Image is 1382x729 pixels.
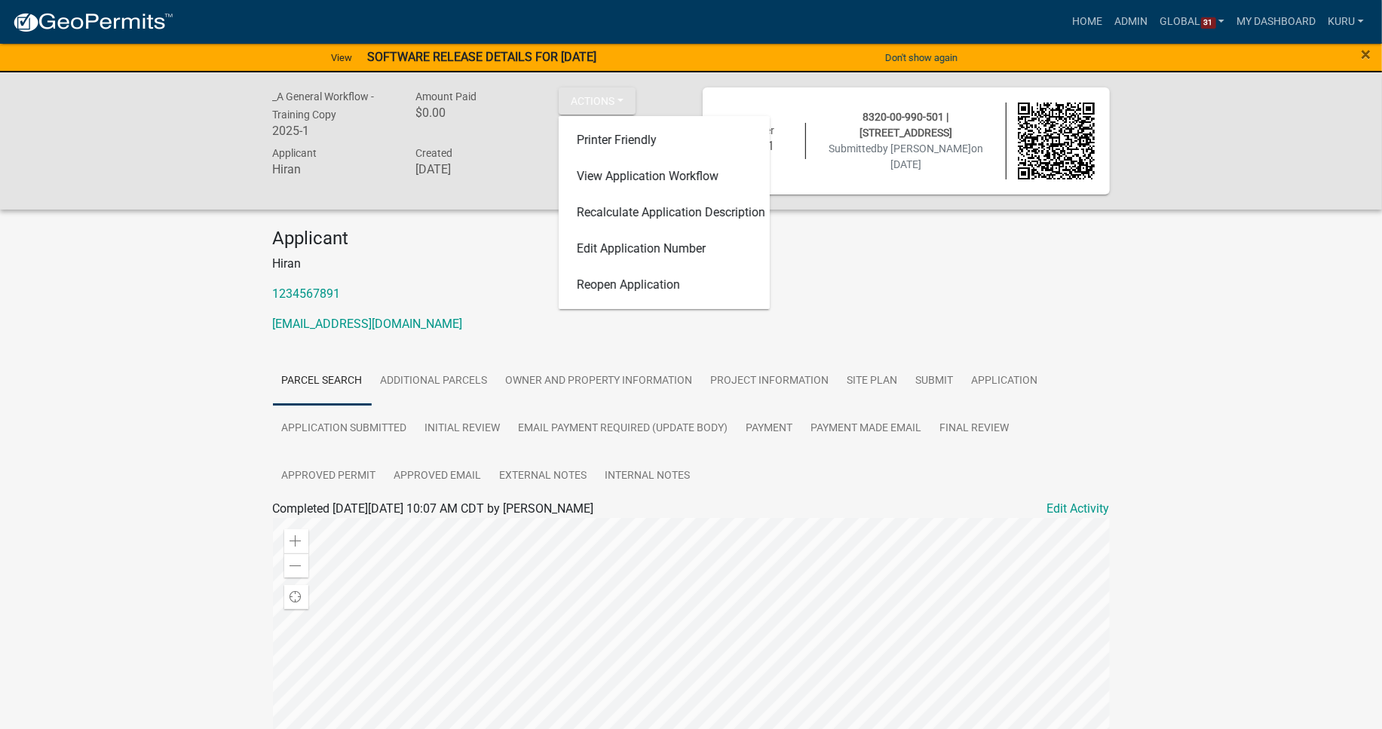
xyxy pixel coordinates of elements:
[415,90,476,103] span: Amount Paid
[737,405,802,453] a: Payment
[415,162,536,176] h6: [DATE]
[415,106,536,120] h6: $0.00
[907,357,963,406] a: Submit
[385,452,491,501] a: Approved Email
[273,357,372,406] a: Parcel search
[273,286,341,301] a: 1234567891
[1322,8,1370,36] a: Kuru
[559,122,770,158] a: Printer Friendly
[325,45,358,70] a: View
[372,357,497,406] a: Additional Parcels
[860,111,952,139] span: 8320-00-990-501 | [STREET_ADDRESS]
[702,357,838,406] a: Project Information
[1154,8,1231,36] a: Global31
[273,405,416,453] a: Application Submitted
[1047,500,1110,518] a: Edit Activity
[559,158,770,195] a: View Application Workflow
[284,553,308,577] div: Zoom out
[273,162,394,176] h6: Hiran
[497,357,702,406] a: Owner and Property Information
[879,45,964,70] button: Don't show again
[559,195,770,231] a: Recalculate Application Description
[838,357,907,406] a: Site Plan
[559,116,770,309] div: Actions
[1201,17,1216,29] span: 31
[829,142,983,170] span: Submitted on [DATE]
[510,405,737,453] a: Email Payment Required (update Body)
[1361,44,1371,65] span: ×
[963,357,1047,406] a: Application
[877,142,971,155] span: by [PERSON_NAME]
[284,585,308,609] div: Find my location
[596,452,700,501] a: Internal Notes
[415,147,452,159] span: Created
[367,50,596,64] strong: SOFTWARE RELEASE DETAILS FOR [DATE]
[802,405,931,453] a: Payment Made Email
[273,90,375,121] span: _A General Workflow - Training Copy
[491,452,596,501] a: External Notes
[273,452,385,501] a: Approved Permit
[416,405,510,453] a: Initial Review
[931,405,1019,453] a: Final Review
[273,228,1110,250] h4: Applicant
[1109,8,1154,36] a: Admin
[273,317,463,331] a: [EMAIL_ADDRESS][DOMAIN_NAME]
[1230,8,1322,36] a: My Dashboard
[273,501,594,516] span: Completed [DATE][DATE] 10:07 AM CDT by [PERSON_NAME]
[559,87,636,115] button: Actions
[559,231,770,267] a: Edit Application Number
[273,124,394,138] h6: 2025-1
[1067,8,1109,36] a: Home
[1018,103,1095,179] img: QR code
[284,529,308,553] div: Zoom in
[273,255,1110,273] p: Hiran
[559,267,770,303] a: Reopen Application
[273,147,317,159] span: Applicant
[1361,45,1371,63] button: Close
